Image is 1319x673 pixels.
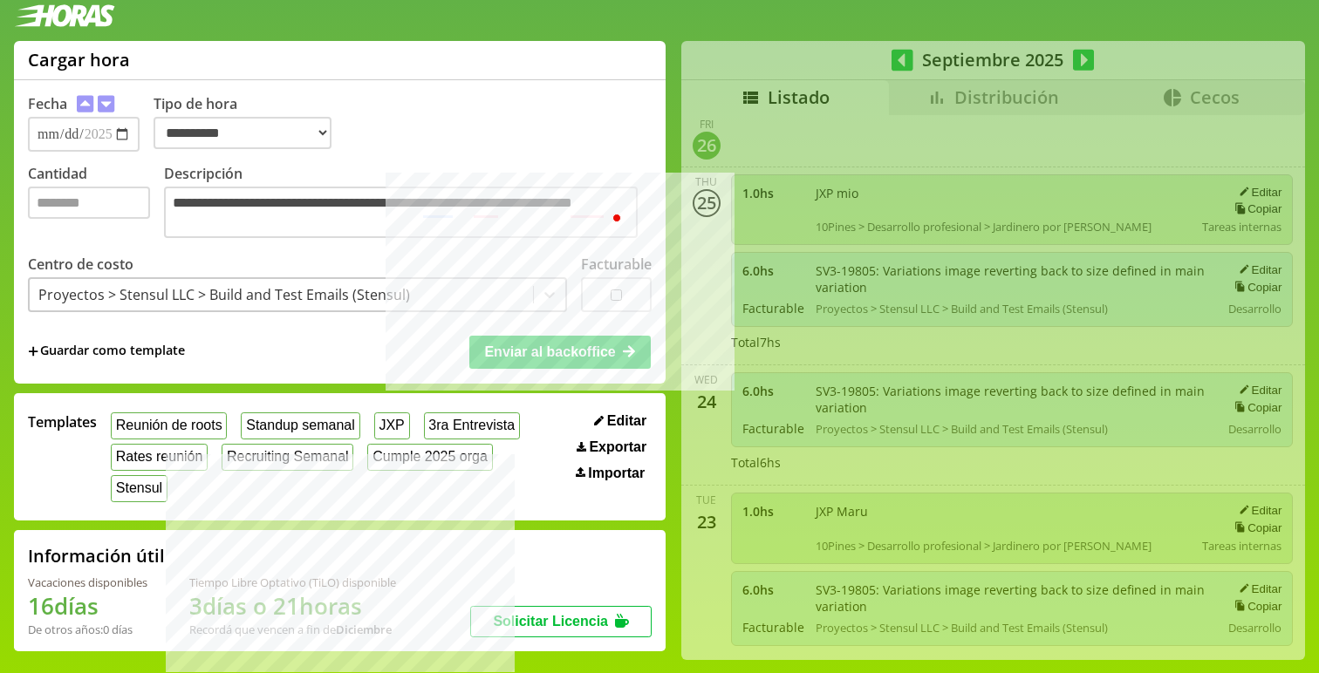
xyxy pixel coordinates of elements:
[28,342,185,361] span: +Guardar como template
[581,255,652,274] label: Facturable
[241,412,359,439] button: Standup semanal
[111,444,208,471] button: Rates reunión
[222,444,353,471] button: Recruiting Semanal
[189,590,396,622] h1: 3 días o 21 horas
[28,574,147,590] div: Vacaciones disponibles
[607,413,646,429] span: Editar
[28,342,38,361] span: +
[469,336,651,369] button: Enviar al backoffice
[28,544,165,568] h2: Información útil
[189,574,396,590] div: Tiempo Libre Optativo (TiLO) disponible
[571,438,652,456] button: Exportar
[589,412,652,430] button: Editar
[164,164,652,242] label: Descripción
[484,344,615,359] span: Enviar al backoffice
[28,48,130,71] h1: Cargar hora
[28,255,133,274] label: Centro de costo
[336,622,392,637] b: Diciembre
[28,164,164,242] label: Cantidad
[424,412,520,439] button: 3ra Entrevista
[28,590,147,622] h1: 16 días
[374,412,410,439] button: JXP
[111,412,227,439] button: Reunión de roots
[38,285,410,304] div: Proyectos > Stensul LLC > Build and Test Emails (Stensul)
[28,94,67,113] label: Fecha
[493,614,608,629] span: Solicitar Licencia
[14,4,115,27] img: logotipo
[28,187,150,219] input: Cantidad
[154,117,331,149] select: Tipo de hora
[28,622,147,637] div: De otros años: 0 días
[470,606,652,637] button: Solicitar Licencia
[189,622,396,637] div: Recordá que vencen a fin de
[154,94,345,152] label: Tipo de hora
[164,187,638,238] textarea: To enrich screen reader interactions, please activate Accessibility in Grammarly extension settings
[588,466,645,481] span: Importar
[111,475,167,502] button: Stensul
[367,444,492,471] button: Cumple 2025 orga
[28,412,97,432] span: Templates
[589,439,646,455] span: Exportar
